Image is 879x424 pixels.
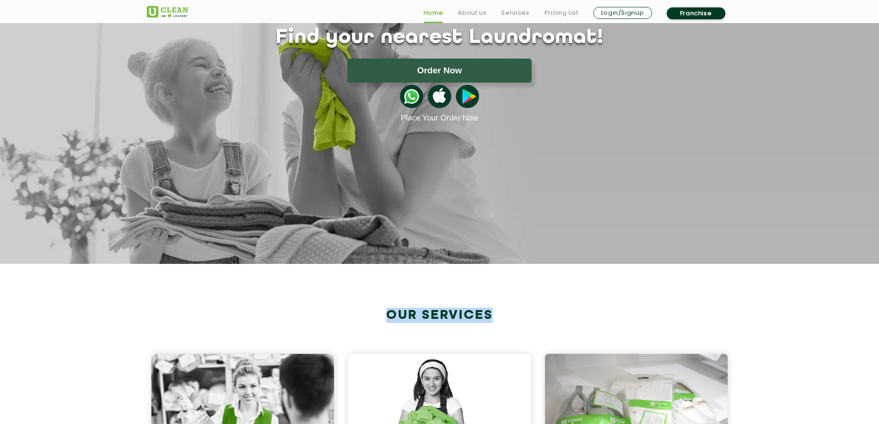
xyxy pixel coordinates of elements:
a: Login/Signup [593,7,652,19]
a: Franchise [667,7,725,19]
a: Services [501,7,529,18]
img: playstoreicon.png [456,85,479,108]
a: Home [424,7,443,18]
a: About us [458,7,486,18]
img: whatsappicon.png [400,85,423,108]
h2: Our Services [147,308,733,323]
button: Order Now [347,59,532,83]
a: Pricing List [544,7,579,18]
a: Place Your Order Now [401,113,478,123]
h1: Find your nearest Laundromat! [140,26,740,49]
img: apple-icon.png [428,85,451,108]
img: UClean Laundry and Dry Cleaning [147,6,188,18]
